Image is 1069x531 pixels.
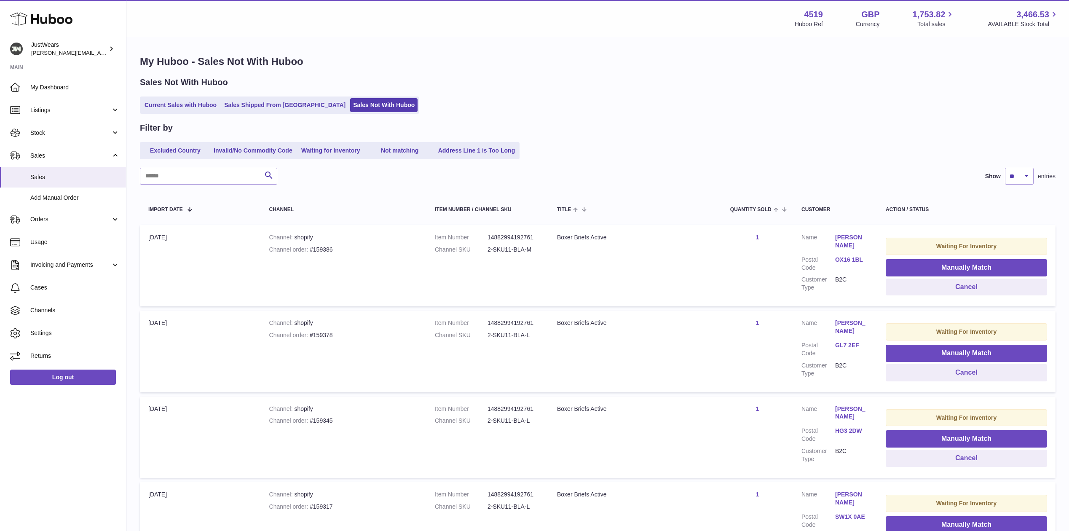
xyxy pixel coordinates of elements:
dt: Customer Type [801,362,835,378]
dt: Channel SKU [435,503,488,511]
div: Boxer Briefs Active [557,319,713,327]
h1: My Huboo - Sales Not With Huboo [140,55,1056,68]
div: Currency [856,20,880,28]
span: Sales [30,152,111,160]
dd: 2-SKU11-BLA-M [488,246,540,254]
div: shopify [269,233,418,241]
span: Import date [148,207,183,212]
span: 3,466.53 [1016,9,1049,20]
span: Cases [30,284,120,292]
a: Not matching [366,144,434,158]
span: Title [557,207,571,212]
strong: Channel [269,319,295,326]
span: Settings [30,329,120,337]
dt: Customer Type [801,447,835,463]
label: Show [985,172,1001,180]
span: Usage [30,238,120,246]
strong: GBP [861,9,879,20]
dd: B2C [835,447,869,463]
td: [DATE] [140,311,261,392]
span: Orders [30,215,111,223]
span: 1,753.82 [913,9,946,20]
button: Cancel [886,279,1047,296]
a: Address Line 1 is Too Long [435,144,518,158]
div: #159378 [269,331,418,339]
a: 1,753.82 Total sales [913,9,955,28]
strong: Channel [269,405,295,412]
strong: Channel order [269,503,310,510]
a: GL7 2EF [835,341,869,349]
strong: Channel order [269,246,310,253]
span: entries [1038,172,1056,180]
dt: Channel SKU [435,417,488,425]
dt: Item Number [435,491,488,499]
a: Excluded Country [142,144,209,158]
span: AVAILABLE Stock Total [988,20,1059,28]
dt: Name [801,491,835,509]
div: #159386 [269,246,418,254]
div: #159317 [269,503,418,511]
dd: 2-SKU11-BLA-L [488,503,540,511]
dt: Postal Code [801,341,835,357]
strong: Channel order [269,332,310,338]
strong: Waiting For Inventory [936,328,997,335]
strong: 4519 [804,9,823,20]
a: Current Sales with Huboo [142,98,220,112]
a: 3,466.53 AVAILABLE Stock Total [988,9,1059,28]
strong: Channel [269,491,295,498]
dt: Postal Code [801,513,835,529]
a: [PERSON_NAME] [835,233,869,249]
div: #159345 [269,417,418,425]
div: shopify [269,491,418,499]
a: 1 [756,491,759,498]
dt: Item Number [435,405,488,413]
dt: Customer Type [801,276,835,292]
button: Manually Match [886,345,1047,362]
img: josh@just-wears.com [10,43,23,55]
button: Manually Match [886,430,1047,448]
span: Stock [30,129,111,137]
dd: B2C [835,362,869,378]
span: Sales [30,173,120,181]
div: Customer [801,207,869,212]
a: OX16 1BL [835,256,869,264]
a: [PERSON_NAME] [835,319,869,335]
strong: Waiting For Inventory [936,500,997,507]
dt: Item Number [435,233,488,241]
a: 1 [756,319,759,326]
a: 1 [756,405,759,412]
span: Invoicing and Payments [30,261,111,269]
a: Sales Shipped From [GEOGRAPHIC_DATA] [221,98,348,112]
div: Boxer Briefs Active [557,405,713,413]
span: Channels [30,306,120,314]
strong: Channel order [269,417,310,424]
span: My Dashboard [30,83,120,91]
div: shopify [269,405,418,413]
dd: 14882994192761 [488,319,540,327]
span: [PERSON_NAME][EMAIL_ADDRESS][DOMAIN_NAME] [31,49,169,56]
span: Listings [30,106,111,114]
dt: Item Number [435,319,488,327]
dt: Channel SKU [435,331,488,339]
a: HG3 2DW [835,427,869,435]
a: [PERSON_NAME] [835,405,869,421]
div: Huboo Ref [795,20,823,28]
span: Quantity Sold [730,207,772,212]
td: [DATE] [140,397,261,478]
span: Returns [30,352,120,360]
h2: Filter by [140,122,173,134]
a: Log out [10,370,116,385]
dt: Name [801,233,835,252]
h2: Sales Not With Huboo [140,77,228,88]
dd: 14882994192761 [488,491,540,499]
dd: 2-SKU11-BLA-L [488,331,540,339]
dt: Name [801,405,835,423]
a: 1 [756,234,759,241]
div: Item Number / Channel SKU [435,207,540,212]
a: SW1X 0AE [835,513,869,521]
button: Cancel [886,450,1047,467]
a: Waiting for Inventory [297,144,364,158]
strong: Waiting For Inventory [936,243,997,249]
dd: 14882994192761 [488,233,540,241]
a: [PERSON_NAME] [835,491,869,507]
